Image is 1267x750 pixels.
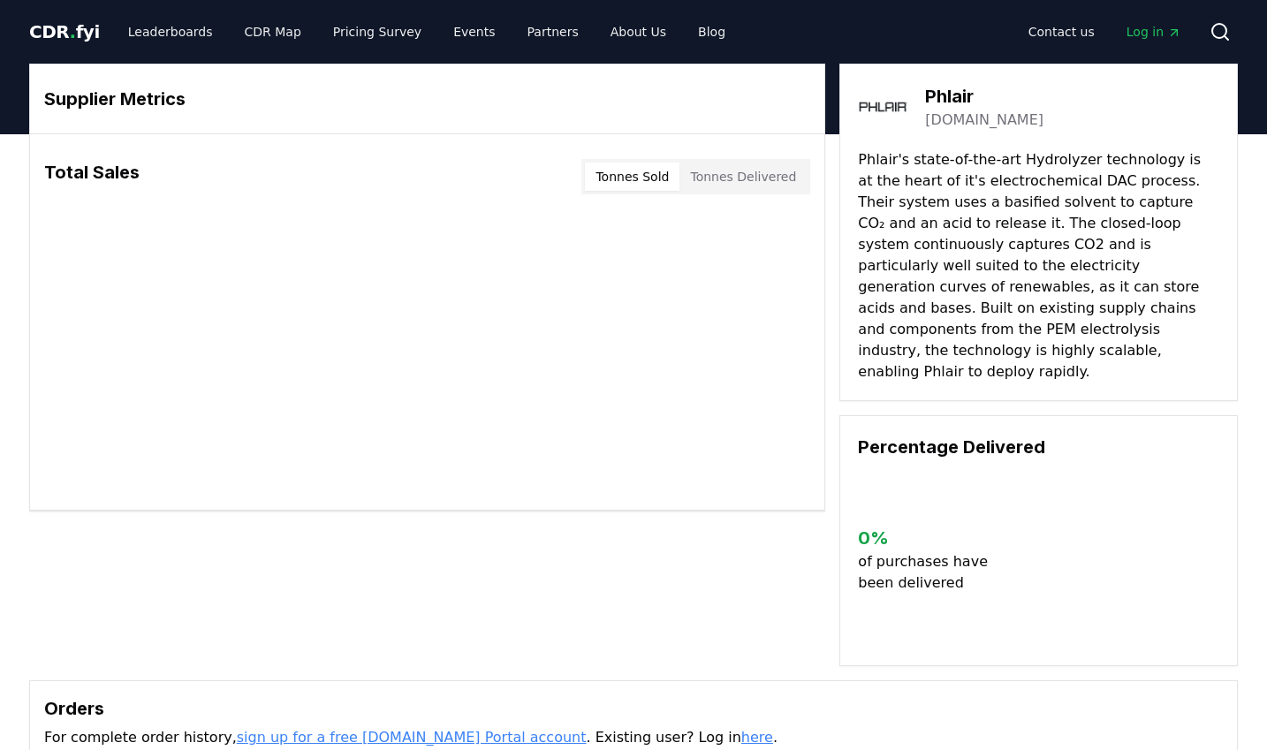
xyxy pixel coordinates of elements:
[231,16,315,48] a: CDR Map
[596,16,680,48] a: About Us
[114,16,740,48] nav: Main
[44,695,1223,722] h3: Orders
[29,21,100,42] span: CDR fyi
[44,727,1223,748] p: For complete order history, . Existing user? Log in .
[925,110,1043,131] a: [DOMAIN_NAME]
[585,163,679,191] button: Tonnes Sold
[858,434,1219,460] h3: Percentage Delivered
[44,86,810,112] h3: Supplier Metrics
[1014,16,1195,48] nav: Main
[858,551,1002,594] p: of purchases have been delivered
[29,19,100,44] a: CDR.fyi
[858,149,1219,383] p: Phlair's state-of-the-art Hydrolyzer technology is at the heart of it's electrochemical DAC proce...
[858,82,907,132] img: Phlair-logo
[70,21,76,42] span: .
[925,83,1043,110] h3: Phlair
[319,16,436,48] a: Pricing Survey
[439,16,509,48] a: Events
[1014,16,1109,48] a: Contact us
[114,16,227,48] a: Leaderboards
[741,729,773,746] a: here
[858,525,1002,551] h3: 0 %
[1112,16,1195,48] a: Log in
[44,159,140,194] h3: Total Sales
[679,163,807,191] button: Tonnes Delivered
[684,16,740,48] a: Blog
[1127,23,1181,41] span: Log in
[513,16,593,48] a: Partners
[237,729,587,746] a: sign up for a free [DOMAIN_NAME] Portal account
